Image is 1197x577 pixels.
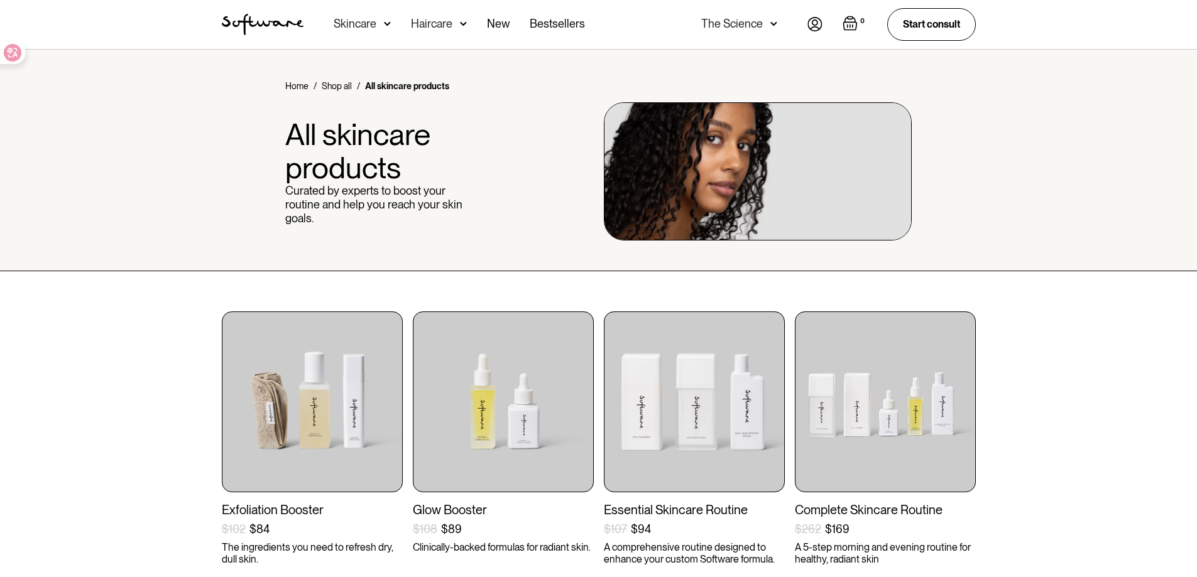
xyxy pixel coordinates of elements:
a: home [222,14,303,35]
div: Complete Skincare Routine [795,502,976,517]
div: $89 [441,522,462,536]
div: Haircare [411,18,452,30]
div: $102 [222,522,246,536]
div: Essential Skincare Routine [604,502,785,517]
img: arrow down [770,18,777,30]
div: Glow Booster [413,502,594,517]
h1: All skincare products [285,118,466,185]
div: $94 [631,522,651,536]
div: 0 [858,16,867,27]
div: Skincare [334,18,376,30]
div: $108 [413,522,437,536]
a: Shop all [322,80,352,92]
div: All skincare products [365,80,449,92]
a: Open empty cart [843,16,867,33]
div: $169 [825,522,850,536]
div: / [314,80,317,92]
div: $262 [795,522,821,536]
div: / [357,80,360,92]
p: A 5-step morning and evening routine for healthy, radiant skin [795,541,976,565]
p: The ingredients you need to refresh dry, dull skin. [222,541,403,565]
a: Start consult [887,8,976,40]
a: Home [285,80,309,92]
div: The Science [701,18,763,30]
p: Clinically-backed formulas for radiant skin. [413,541,594,553]
p: Curated by experts to boost your routine and help you reach your skin goals. [285,184,466,225]
div: Exfoliation Booster [222,502,403,517]
p: A comprehensive routine designed to enhance your custom Software formula. [604,541,785,565]
div: $84 [249,522,270,536]
div: $107 [604,522,627,536]
img: arrow down [460,18,467,30]
img: arrow down [384,18,391,30]
img: Software Logo [222,14,303,35]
